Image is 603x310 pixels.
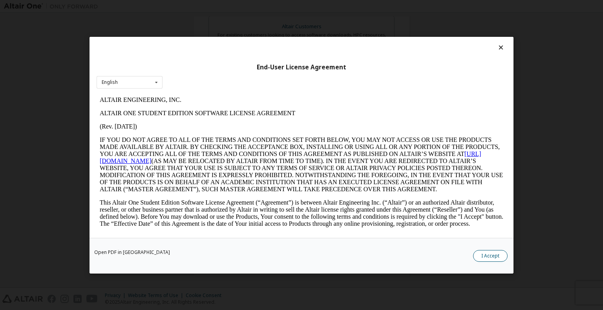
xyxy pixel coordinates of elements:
p: (Rev. [DATE]) [3,30,407,37]
div: English [102,80,118,85]
p: This Altair One Student Edition Software License Agreement (“Agreement”) is between Altair Engine... [3,106,407,134]
a: Open PDF in [GEOGRAPHIC_DATA] [94,250,170,254]
div: End-User License Agreement [97,63,506,71]
a: [URL][DOMAIN_NAME] [3,57,385,71]
p: ALTAIR ONE STUDENT EDITION SOFTWARE LICENSE AGREEMENT [3,16,407,24]
button: I Accept [473,250,508,261]
p: IF YOU DO NOT AGREE TO ALL OF THE TERMS AND CONDITIONS SET FORTH BELOW, YOU MAY NOT ACCESS OR USE... [3,43,407,100]
p: ALTAIR ENGINEERING, INC. [3,3,407,10]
